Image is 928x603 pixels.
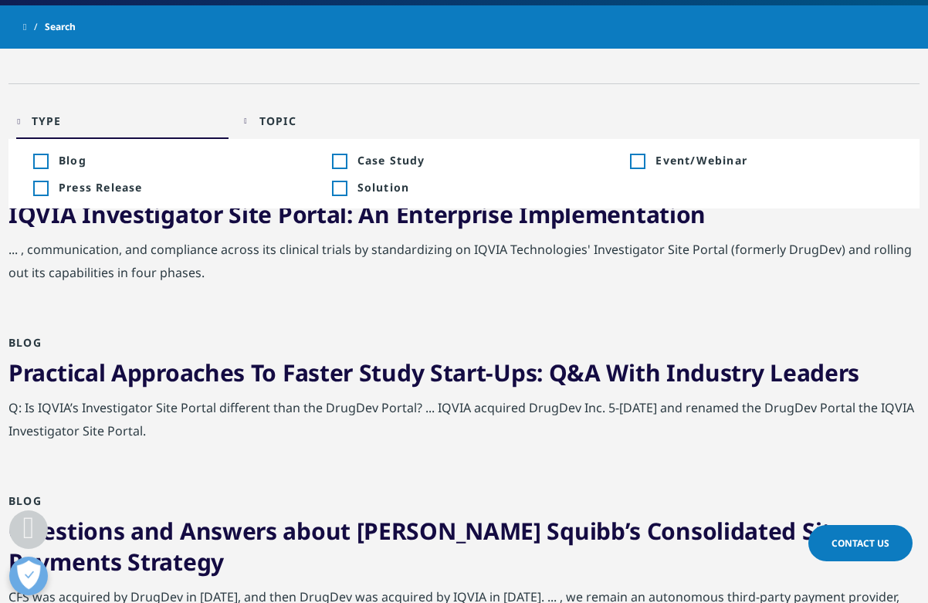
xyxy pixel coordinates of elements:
span: Press Release [59,180,298,195]
a: IQVIA Investigator Site Portal: An Enterprise Implementation [8,198,706,230]
span: Search [45,13,76,41]
div: Inclusion filter on Event/Webinar; 1 result [630,154,644,168]
a: Practical Approaches To Faster Study Start-Ups: Q&A With Industry Leaders [8,357,859,388]
div: Inclusion filter on Press Release; 1 result [33,181,47,195]
div: ... , communication, and compliance across its clinical trials by standardizing on IQVIA Technolo... [8,238,920,292]
div: Q: Is IQVIA’s Investigator Site Portal different than the DrugDev Portal? ... IQVIA acquired Drug... [8,396,920,450]
button: Open Preferences [9,557,48,595]
li: Inclusion filter on Blog; 5 results [16,147,315,174]
div: Topic facet. [259,113,296,128]
li: Inclusion filter on Event/Webinar; 1 result [613,147,912,174]
a: Questions and Answers about [PERSON_NAME] Squibb’s Consolidated Site Payments Strategy [8,515,845,578]
span: Event/Webinar [655,153,895,168]
span: Blog [8,335,42,350]
span: Solution [357,180,597,195]
div: Type facet. [32,113,62,128]
span: Contact Us [831,537,889,550]
div: Inclusion filter on Case Study; 1 result [332,154,346,168]
span: Case Study [357,153,597,168]
span: Blog [8,493,42,508]
div: Inclusion filter on Blog; 5 results [33,154,47,168]
li: Inclusion filter on Press Release; 1 result [16,174,315,201]
li: Inclusion filter on Case Study; 1 result [315,147,614,174]
a: Contact Us [808,525,913,561]
li: Inclusion filter on Solution; 3 results [315,174,614,201]
div: Inclusion filter on Solution; 3 results [332,181,346,195]
span: Blog [59,153,298,168]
